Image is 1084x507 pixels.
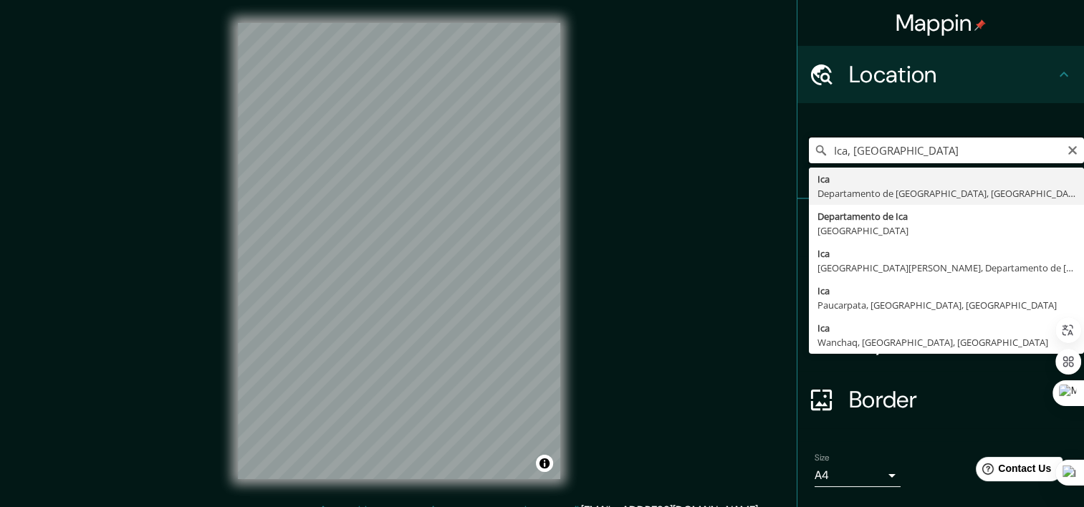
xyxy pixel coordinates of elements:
div: Ica [817,321,1075,335]
label: Size [815,452,830,464]
div: Ica [817,246,1075,261]
div: A4 [815,464,901,487]
div: Location [797,46,1084,103]
h4: Location [849,60,1055,89]
div: Paucarpata, [GEOGRAPHIC_DATA], [GEOGRAPHIC_DATA] [817,298,1075,312]
canvas: Map [238,23,560,479]
div: Departamento de [GEOGRAPHIC_DATA], [GEOGRAPHIC_DATA] [817,186,1075,201]
div: Style [797,256,1084,314]
img: pin-icon.png [974,19,986,31]
input: Pick your city or area [809,137,1084,163]
div: Layout [797,314,1084,371]
h4: Border [849,385,1055,414]
div: [GEOGRAPHIC_DATA] [817,223,1075,238]
div: Ica [817,172,1075,186]
h4: Mappin [896,9,987,37]
div: Border [797,371,1084,428]
div: Ica [817,284,1075,298]
div: Wanchaq, [GEOGRAPHIC_DATA], [GEOGRAPHIC_DATA] [817,335,1075,349]
iframe: Help widget launcher [956,451,1068,491]
h4: Layout [849,328,1055,357]
div: [GEOGRAPHIC_DATA][PERSON_NAME], Departamento de [GEOGRAPHIC_DATA], [GEOGRAPHIC_DATA] [817,261,1075,275]
button: Clear [1067,143,1078,156]
div: Pins [797,199,1084,256]
div: Departamento de Ica [817,209,1075,223]
button: Toggle attribution [536,455,553,472]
